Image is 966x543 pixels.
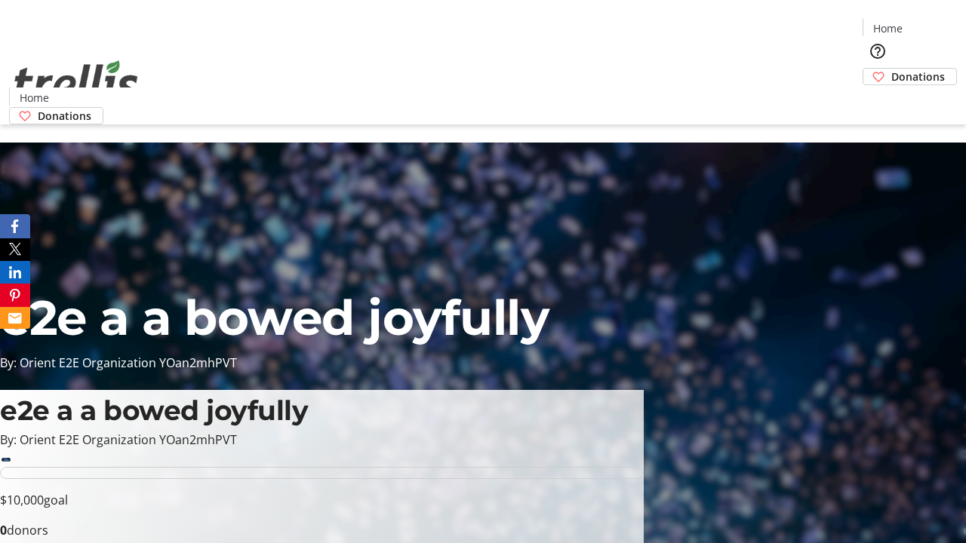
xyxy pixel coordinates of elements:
[863,36,893,66] button: Help
[863,68,957,85] a: Donations
[873,20,903,36] span: Home
[891,69,945,84] span: Donations
[863,20,912,36] a: Home
[863,85,893,115] button: Cart
[10,90,58,106] a: Home
[9,107,103,124] a: Donations
[20,90,49,106] span: Home
[38,108,91,124] span: Donations
[9,44,143,119] img: Orient E2E Organization YOan2mhPVT's Logo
